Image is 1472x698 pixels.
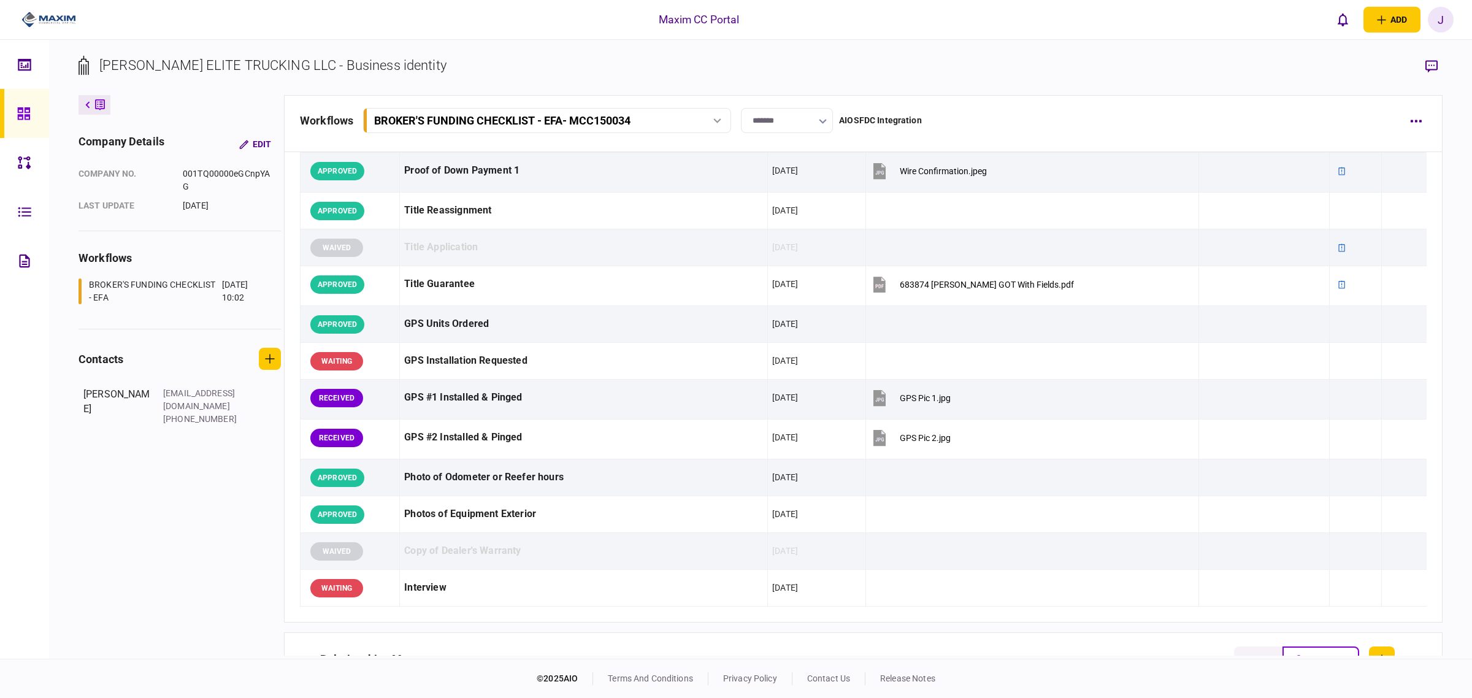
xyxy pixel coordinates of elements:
[79,167,171,193] div: company no.
[374,114,631,127] div: BROKER'S FUNDING CHECKLIST - EFA - MCC150034
[99,55,447,75] div: [PERSON_NAME] ELITE TRUCKING LLC - Business identity
[79,133,164,155] div: company details
[772,241,798,253] div: [DATE]
[1308,655,1348,664] span: hierarchy
[310,429,363,447] div: RECEIVED
[1257,655,1273,664] span: list
[537,672,593,685] div: © 2025 AIO
[310,275,364,294] div: APPROVED
[404,424,763,451] div: GPS #2 Installed & Pinged
[900,393,951,403] div: GPS Pic 1.jpg
[404,157,763,185] div: Proof of Down Payment 1
[1330,7,1356,33] button: open notifications list
[310,579,363,597] div: WAITING
[1428,7,1454,33] button: J
[880,673,935,683] a: release notes
[163,387,243,413] div: [EMAIL_ADDRESS][DOMAIN_NAME]
[79,250,281,266] div: workflows
[404,197,763,224] div: Title Reassignment
[229,133,281,155] button: Edit
[83,387,151,426] div: [PERSON_NAME]
[404,270,763,298] div: Title Guarantee
[1363,7,1420,33] button: open adding identity options
[659,12,740,28] div: Maxim CC Portal
[772,164,798,177] div: [DATE]
[870,424,951,451] button: GPS Pic 2.jpg
[404,384,763,412] div: GPS #1 Installed & Pinged
[772,508,798,520] div: [DATE]
[404,574,763,602] div: Interview
[1234,646,1282,672] button: list
[772,431,798,443] div: [DATE]
[404,537,763,565] div: Copy of Dealer's Warranty
[608,673,693,683] a: terms and conditions
[163,413,243,426] div: [PHONE_NUMBER]
[310,239,363,257] div: WAIVED
[772,204,798,217] div: [DATE]
[772,355,798,367] div: [DATE]
[320,646,437,672] div: Relationships Manager
[772,581,798,594] div: [DATE]
[900,166,987,176] div: Wire Confirmation.jpeg
[222,278,266,304] div: [DATE] 10:02
[310,352,363,370] div: WAITING
[363,108,731,133] button: BROKER'S FUNDING CHECKLIST - EFA- MCC150034
[310,505,364,524] div: APPROVED
[772,318,798,330] div: [DATE]
[839,114,922,127] div: AIOSFDC Integration
[723,673,777,683] a: privacy policy
[21,10,76,29] img: client company logo
[310,542,363,561] div: WAIVED
[310,162,364,180] div: APPROVED
[310,202,364,220] div: APPROVED
[900,280,1074,290] div: 683874 Ryder GOT With Fields.pdf
[404,347,763,375] div: GPS Installation Requested
[772,278,798,290] div: [DATE]
[89,278,219,304] div: BROKER'S FUNDING CHECKLIST - EFA
[310,389,363,407] div: RECEIVED
[183,167,272,193] div: 001TQ00000eGCnpYAG
[404,310,763,338] div: GPS Units Ordered
[807,673,850,683] a: contact us
[310,469,364,487] div: APPROVED
[772,471,798,483] div: [DATE]
[300,112,353,129] div: workflows
[1282,646,1359,672] button: hierarchy
[404,464,763,491] div: Photo of Odometer or Reefer hours
[772,545,798,557] div: [DATE]
[79,351,123,367] div: contacts
[310,315,364,334] div: APPROVED
[404,234,763,261] div: Title Application
[870,270,1074,298] button: 683874 Ryder GOT With Fields.pdf
[404,500,763,528] div: Photos of Equipment Exterior
[183,199,272,212] div: [DATE]
[870,157,987,185] button: Wire Confirmation.jpeg
[772,391,798,404] div: [DATE]
[79,278,266,304] a: BROKER'S FUNDING CHECKLIST - EFA[DATE] 10:02
[79,199,171,212] div: last update
[900,433,951,443] div: GPS Pic 2.jpg
[870,384,951,412] button: GPS Pic 1.jpg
